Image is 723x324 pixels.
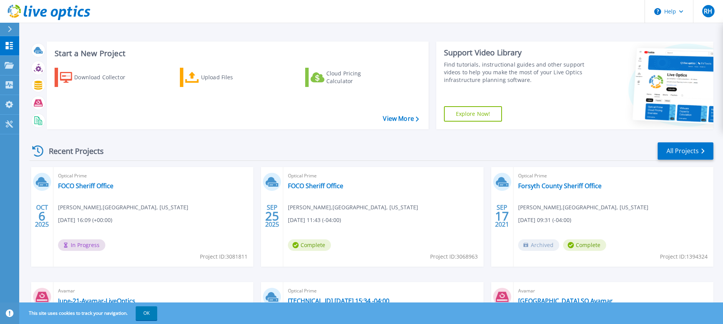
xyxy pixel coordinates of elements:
a: All Projects [658,142,713,160]
div: OCT 2025 [35,202,49,230]
a: Upload Files [180,68,266,87]
span: [DATE] 16:09 (+00:00) [58,216,112,224]
span: Project ID: 3081811 [200,252,248,261]
span: Complete [288,239,331,251]
div: Upload Files [201,70,263,85]
a: Forsyth County Sheriff Office [518,182,602,190]
button: OK [136,306,157,320]
div: SEP 2021 [495,202,509,230]
span: Archived [518,239,559,251]
div: Support Video Library [444,48,585,58]
span: [PERSON_NAME] , [GEOGRAPHIC_DATA], [US_STATE] [518,203,648,212]
span: 6 [38,213,45,219]
span: 17 [495,213,509,219]
a: View More [383,115,419,122]
a: Explore Now! [444,106,502,122]
div: Find tutorials, instructional guides and other support videos to help you make the most of your L... [444,61,585,84]
span: [PERSON_NAME] , [GEOGRAPHIC_DATA], [US_STATE] [288,203,418,212]
span: Project ID: 1394324 [660,252,708,261]
div: Recent Projects [30,142,114,160]
a: Download Collector [55,68,140,87]
span: Complete [563,239,606,251]
div: Cloud Pricing Calculator [326,70,388,85]
span: RH [704,8,712,14]
span: [DATE] 11:43 (-04:00) [288,216,341,224]
span: Optical Prime [288,172,479,180]
span: 25 [265,213,279,219]
a: FOCO Sheriff Office [288,182,343,190]
h3: Start a New Project [55,49,419,58]
a: [GEOGRAPHIC_DATA] SO Avamar [518,297,613,305]
span: Avamar [58,287,249,295]
a: June-21-Avamar-LiveOptics [58,297,135,305]
a: FOCO Sheriff Office [58,182,113,190]
span: Optical Prime [518,172,709,180]
span: Project ID: 3068963 [430,252,478,261]
span: This site uses cookies to track your navigation. [21,306,157,320]
span: In Progress [58,239,105,251]
a: Cloud Pricing Calculator [305,68,391,87]
span: Optical Prime [58,172,249,180]
span: Optical Prime [288,287,479,295]
span: [PERSON_NAME] , [GEOGRAPHIC_DATA], [US_STATE] [58,203,188,212]
div: Download Collector [74,70,136,85]
span: Avamar [518,287,709,295]
span: [DATE] 09:31 (-04:00) [518,216,571,224]
div: SEP 2025 [265,202,279,230]
a: [TECHNICAL_ID] [DATE] 15:34 -04:00 [288,297,389,305]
